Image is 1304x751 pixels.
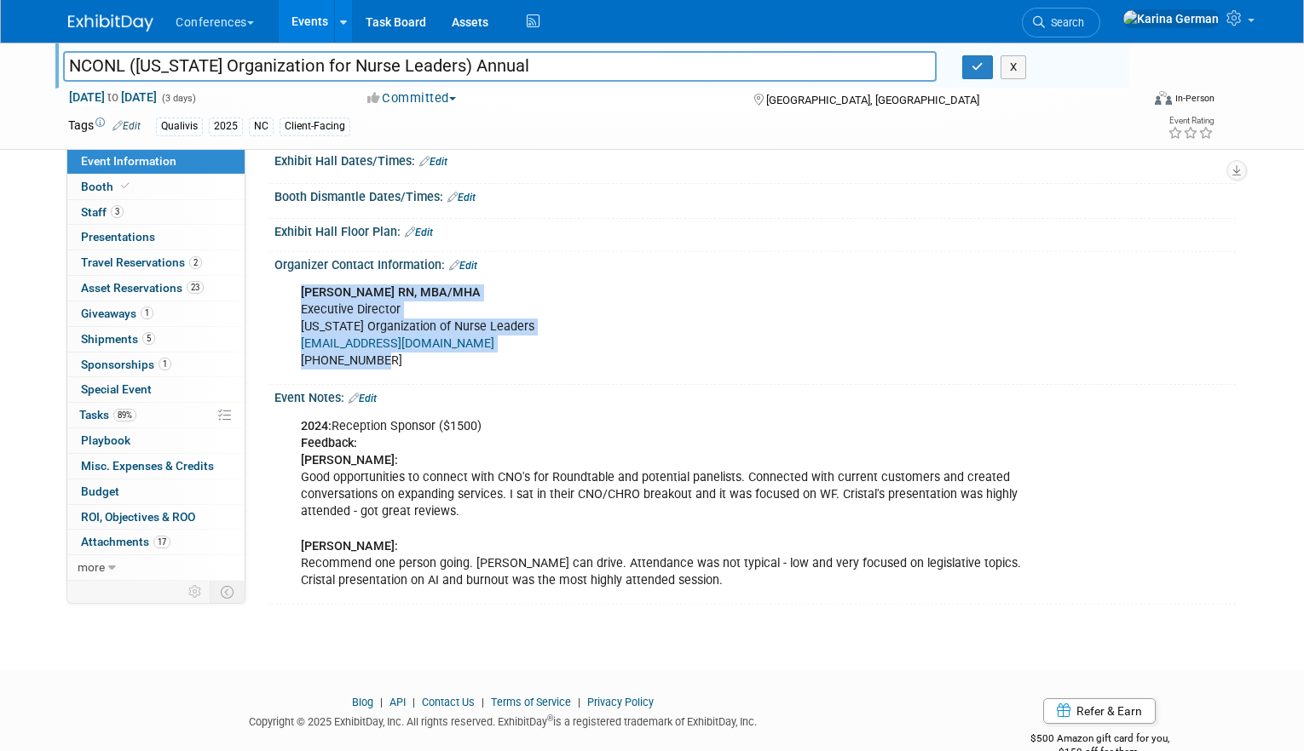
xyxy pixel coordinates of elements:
[280,118,350,135] div: Client-Facing
[67,555,245,580] a: more
[187,281,204,294] span: 23
[67,200,245,225] a: Staff3
[405,226,433,238] a: Edit
[81,281,204,295] span: Asset Reservations
[349,393,377,404] a: Edit
[419,156,447,168] a: Edit
[81,180,133,193] span: Booth
[209,118,243,135] div: 2025
[81,358,171,371] span: Sponsorships
[81,433,130,447] span: Playbook
[301,285,481,300] b: [PERSON_NAME] RN, MBA/MHA
[81,459,214,473] span: Misc. Expenses & Credits
[1122,9,1220,28] img: Karina German
[181,581,211,603] td: Personalize Event Tab Strip
[67,479,245,504] a: Budget
[68,117,141,136] td: Tags
[81,307,153,320] span: Giveaways
[361,89,463,107] button: Committed
[78,560,105,574] span: more
[113,409,136,421] span: 89%
[67,276,245,301] a: Asset Reservations23
[67,149,245,174] a: Event Information
[1022,8,1100,37] a: Search
[67,353,245,377] a: Sponsorships1
[67,530,245,554] a: Attachments17
[159,358,171,370] span: 1
[121,181,130,191] i: Booth reservation complete
[189,256,202,269] span: 2
[81,484,119,498] span: Budget
[67,428,245,453] a: Playbook
[766,94,979,106] span: [GEOGRAPHIC_DATA], [GEOGRAPHIC_DATA]
[153,536,170,548] span: 17
[249,118,274,135] div: NC
[113,120,141,132] a: Edit
[67,505,245,530] a: ROI, Objectives & ROO
[68,89,158,105] span: [DATE] [DATE]
[301,419,332,433] b: 2024:
[1045,16,1084,29] span: Search
[81,154,176,168] span: Event Information
[274,184,1236,206] div: Booth Dismantle Dates/Times:
[547,714,553,723] sup: ®
[156,118,203,135] div: Qualivis
[301,336,494,351] a: [EMAIL_ADDRESS][DOMAIN_NAME]
[67,301,245,326] a: Giveaways1
[301,436,357,450] b: Feedback:
[79,408,136,421] span: Tasks
[1155,91,1172,105] img: Format-Inperson.png
[447,192,476,204] a: Edit
[68,14,153,32] img: ExhibitDay
[274,148,1236,170] div: Exhibit Hall Dates/Times:
[274,219,1236,241] div: Exhibit Hall Floor Plan:
[81,510,195,524] span: ROI, Objectives & ROO
[301,539,398,553] b: [PERSON_NAME]:
[389,696,406,708] a: API
[1001,55,1027,79] button: X
[105,90,121,104] span: to
[111,205,124,218] span: 3
[491,696,571,708] a: Terms of Service
[141,307,153,319] span: 1
[274,385,1236,407] div: Event Notes:
[81,332,155,346] span: Shipments
[142,332,155,345] span: 5
[67,175,245,199] a: Booth
[477,696,488,708] span: |
[67,377,245,402] a: Special Event
[67,225,245,249] a: Presentations
[376,696,387,708] span: |
[1043,698,1156,724] a: Refer & Earn
[81,205,124,219] span: Staff
[1174,92,1215,105] div: In-Person
[449,260,477,272] a: Edit
[81,382,152,396] span: Special Event
[587,696,654,708] a: Privacy Policy
[274,252,1236,274] div: Organizer Contact Information:
[67,454,245,479] a: Misc. Expenses & Credits
[81,230,155,244] span: Presentations
[67,327,245,352] a: Shipments5
[81,535,170,548] span: Attachments
[574,696,585,708] span: |
[211,581,245,603] td: Toggle Event Tabs
[422,696,475,708] a: Contact Us
[67,250,245,275] a: Travel Reservations2
[289,276,1050,378] div: Executive Director [US_STATE] Organization of Nurse Leaders [PHONE_NUMBER]
[408,696,419,708] span: |
[301,453,398,467] b: [PERSON_NAME]:
[1045,89,1215,114] div: Event Format
[289,410,1050,598] div: Reception Sponsor ($1500) Good opportunities to connect with CNO's for Roundtable and potential p...
[352,696,373,708] a: Blog
[81,255,202,269] span: Travel Reservations
[68,710,938,730] div: Copyright © 2025 ExhibitDay, Inc. All rights reserved. ExhibitDay is a registered trademark of Ex...
[160,93,196,104] span: (3 days)
[1168,117,1214,125] div: Event Rating
[67,403,245,427] a: Tasks89%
